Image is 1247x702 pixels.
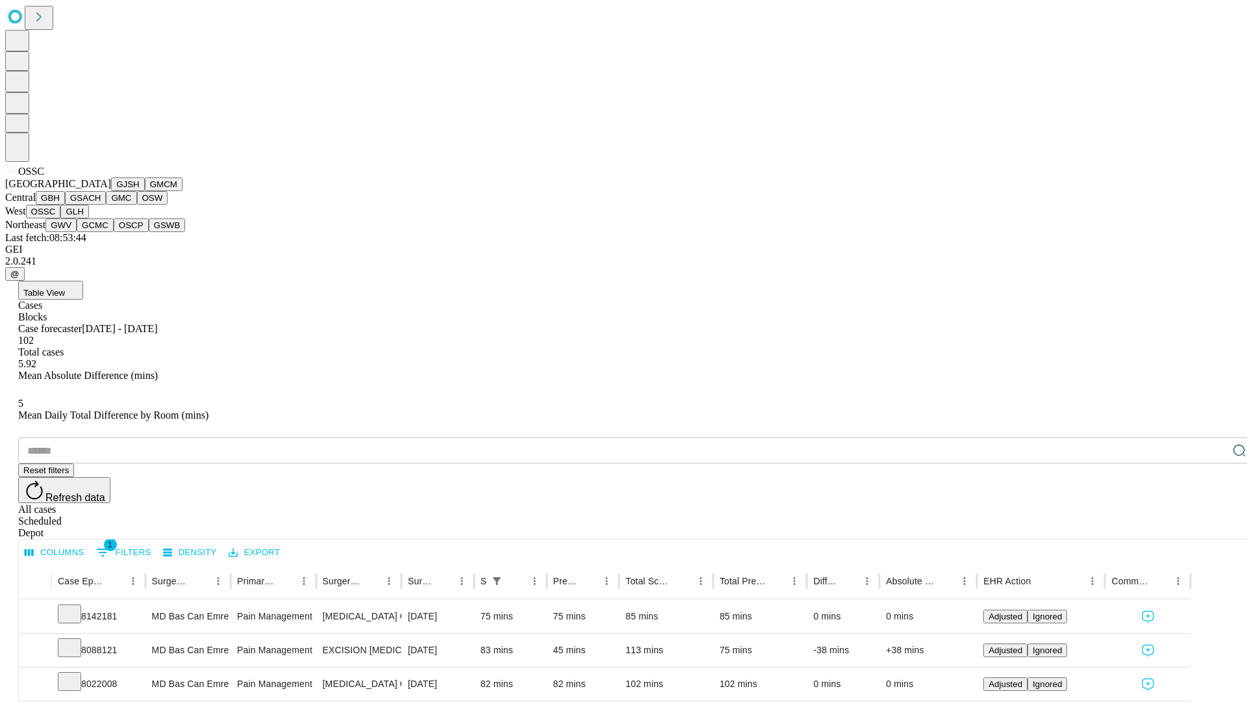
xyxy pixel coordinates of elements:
[720,668,801,701] div: 102 mins
[25,640,45,662] button: Expand
[152,600,224,633] div: MD Bas Can Emre Md
[858,572,876,590] button: Menu
[225,543,283,563] button: Export
[323,576,360,586] div: Surgery Name
[5,192,36,203] span: Central
[840,572,858,590] button: Sort
[18,335,34,346] span: 102
[1033,679,1062,689] span: Ignored
[362,572,380,590] button: Sort
[453,572,471,590] button: Menu
[18,370,158,381] span: Mean Absolute Difference (mins)
[1033,612,1062,621] span: Ignored
[23,465,69,475] span: Reset filters
[18,323,82,334] span: Case forecaster
[886,668,970,701] div: 0 mins
[58,668,139,701] div: 8022008
[1083,572,1102,590] button: Menu
[579,572,598,590] button: Sort
[1032,572,1050,590] button: Sort
[93,542,155,563] button: Show filters
[323,668,395,701] div: [MEDICAL_DATA] OR CAPSULE HAND OR FINGER
[18,398,23,409] span: 5
[1033,645,1062,655] span: Ignored
[767,572,785,590] button: Sort
[58,600,139,633] div: 8142181
[36,191,65,205] button: GBH
[10,269,19,279] span: @
[58,634,139,667] div: 8088121
[1169,572,1187,590] button: Menu
[5,232,86,243] span: Last fetch: 08:53:44
[104,538,117,551] span: 1
[983,610,1027,623] button: Adjusted
[674,572,692,590] button: Sort
[58,576,105,586] div: Case Epic Id
[553,634,613,667] div: 45 mins
[152,668,224,701] div: MD Bas Can Emre Md
[720,600,801,633] div: 85 mins
[237,600,309,633] div: Pain Management
[114,218,149,232] button: OSCP
[5,244,1242,255] div: GEI
[1151,572,1169,590] button: Sort
[813,576,838,586] div: Difference
[989,679,1022,689] span: Adjusted
[77,218,114,232] button: GCMC
[983,643,1027,657] button: Adjusted
[481,668,540,701] div: 82 mins
[82,323,157,334] span: [DATE] - [DATE]
[983,576,1031,586] div: EHR Action
[507,572,525,590] button: Sort
[813,634,873,667] div: -38 mins
[380,572,398,590] button: Menu
[481,576,486,586] div: Scheduled In Room Duration
[45,218,77,232] button: GWV
[26,205,61,218] button: OSSC
[237,634,309,667] div: Pain Management
[813,600,873,633] div: 0 mins
[152,576,190,586] div: Surgeon Name
[149,218,186,232] button: GSWB
[295,572,313,590] button: Menu
[989,612,1022,621] span: Adjusted
[237,668,309,701] div: Pain Management
[137,191,168,205] button: OSW
[886,634,970,667] div: +38 mins
[1027,677,1067,691] button: Ignored
[21,543,88,563] button: Select columns
[989,645,1022,655] span: Adjusted
[25,606,45,629] button: Expand
[323,634,395,667] div: EXCISION [MEDICAL_DATA] WRIST
[106,572,124,590] button: Sort
[152,634,224,667] div: MD Bas Can Emre Md
[106,191,136,205] button: GMC
[408,576,433,586] div: Surgery Date
[720,634,801,667] div: 75 mins
[488,572,506,590] button: Show filters
[553,600,613,633] div: 75 mins
[145,177,183,191] button: GMCM
[18,358,36,369] span: 5.92
[277,572,295,590] button: Sort
[18,409,208,421] span: Mean Daily Total Difference by Room (mins)
[18,166,44,177] span: OSSC
[408,668,468,701] div: [DATE]
[237,576,275,586] div: Primary Service
[5,219,45,230] span: Northeast
[1027,643,1067,657] button: Ignored
[18,463,74,477] button: Reset filters
[1027,610,1067,623] button: Ignored
[18,477,110,503] button: Refresh data
[111,177,145,191] button: GJSH
[625,600,707,633] div: 85 mins
[937,572,955,590] button: Sort
[553,668,613,701] div: 82 mins
[886,600,970,633] div: 0 mins
[160,543,220,563] button: Density
[60,205,88,218] button: GLH
[5,255,1242,267] div: 2.0.241
[408,634,468,667] div: [DATE]
[481,634,540,667] div: 83 mins
[23,288,65,298] span: Table View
